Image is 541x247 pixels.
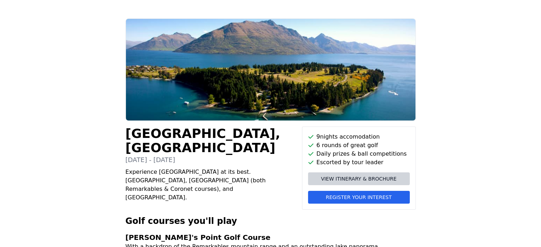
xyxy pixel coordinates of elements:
a: View itinerary & brochure [308,172,410,185]
li: Daily prizes & ball competitions [308,150,410,158]
button: Register your interest [308,191,410,204]
p: [DATE] - [DATE] [126,155,296,165]
h2: Golf courses you'll play [126,215,416,227]
p: Experience [GEOGRAPHIC_DATA] at its best. [GEOGRAPHIC_DATA], [GEOGRAPHIC_DATA] (both Remarkables ... [126,168,296,202]
h1: [GEOGRAPHIC_DATA], [GEOGRAPHIC_DATA] [126,127,296,155]
li: Escorted by tour leader [308,158,410,167]
span: Register your interest [326,194,392,201]
li: 6 rounds of great golf [308,141,410,150]
h3: [PERSON_NAME]'s Point Golf Course [126,232,416,242]
li: 9 nights accomodation [308,133,410,141]
span: View itinerary & brochure [321,175,396,182]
